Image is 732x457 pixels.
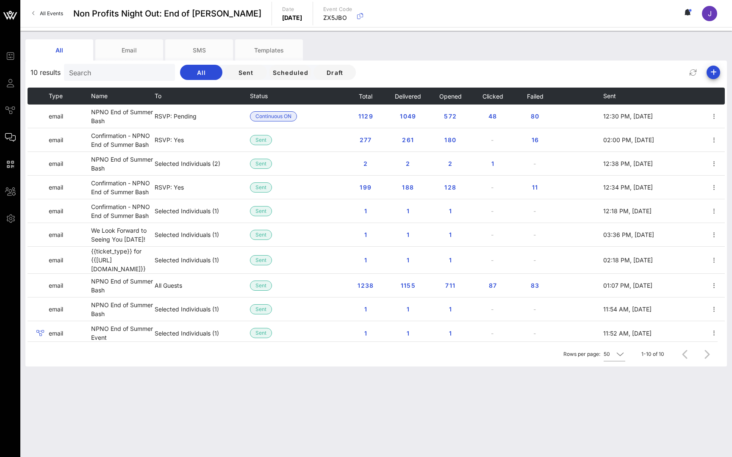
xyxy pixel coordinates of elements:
[155,128,250,152] td: RSVP: Yes
[399,113,416,120] span: 1049
[91,176,155,199] td: Confirmation - NPNO End of Summer Bash
[486,282,499,289] span: 87
[91,199,155,223] td: Confirmation - NPNO End of Summer Bash
[49,321,91,345] td: email
[479,109,506,124] button: 48
[437,325,464,341] button: 1
[155,199,250,223] td: Selected Individuals (1)
[401,160,415,167] span: 2
[444,306,457,313] span: 1
[30,67,61,77] span: 10 results
[231,69,260,76] span: Sent
[352,132,379,148] button: 277
[603,160,653,167] span: 12:38 PM, [DATE]
[394,253,421,268] button: 1
[49,199,91,223] td: email
[91,297,155,321] td: NPNO End of Summer Bash
[444,231,457,238] span: 1
[603,92,616,99] span: Sent
[603,330,652,337] span: 11:52 AM, [DATE]
[444,282,457,289] span: 711
[91,274,155,297] td: NPNO End of Summer Bash
[313,65,356,80] button: Draft
[155,274,250,297] td: All Guests
[394,302,421,317] button: 1
[437,302,464,317] button: 1
[437,253,464,268] button: 1
[255,328,266,338] span: Sent
[437,180,464,195] button: 128
[91,152,155,176] td: NPNO End of Summer Bash
[482,88,503,105] button: Clicked
[528,113,542,120] span: 80
[155,88,250,105] th: To
[155,176,250,199] td: RSVP: Yes
[49,128,91,152] td: email
[603,136,654,143] span: 02:00 PM, [DATE]
[357,282,374,289] span: 1238
[352,204,379,219] button: 1
[394,278,422,293] button: 1155
[444,113,457,120] span: 572
[604,350,610,358] div: 50
[323,14,352,22] p: ZX5JBO
[527,93,543,100] span: Failed
[528,184,542,191] span: 11
[255,305,266,314] span: Sent
[359,207,372,215] span: 1
[155,152,250,176] td: Selected Individuals (2)
[401,231,415,238] span: 1
[563,342,625,366] div: Rows per page:
[352,253,379,268] button: 1
[91,105,155,128] td: NPNO End of Summer Bash
[359,136,372,143] span: 277
[155,321,250,345] td: Selected Individuals (1)
[225,65,267,80] button: Sent
[394,204,421,219] button: 1
[320,69,349,76] span: Draft
[359,231,372,238] span: 1
[437,227,464,242] button: 1
[401,207,415,215] span: 1
[155,223,250,247] td: Selected Individuals (1)
[603,207,652,215] span: 12:18 PM, [DATE]
[344,88,387,105] th: Total
[91,88,155,105] th: Name
[255,206,266,216] span: Sent
[282,5,302,14] p: Date
[359,256,372,264] span: 1
[482,93,503,100] span: Clicked
[255,230,266,240] span: Sent
[444,330,457,337] span: 1
[358,113,373,120] span: 1129
[165,39,233,61] div: SMS
[352,156,379,171] button: 2
[394,156,421,171] button: 2
[437,204,464,219] button: 1
[323,5,352,14] p: Event Code
[350,278,380,293] button: 1238
[527,88,543,105] button: Failed
[521,109,549,124] button: 80
[180,65,222,80] button: All
[479,156,506,171] button: 1
[521,180,549,195] button: 11
[393,109,423,124] button: 1049
[95,39,163,61] div: Email
[359,184,372,191] span: 199
[155,105,250,128] td: RSVP: Pending
[603,184,653,191] span: 12:34 PM, [DATE]
[394,132,421,148] button: 261
[521,278,549,293] button: 83
[437,109,464,124] button: 572
[400,282,416,289] span: 1155
[255,183,266,192] span: Sent
[358,88,372,105] button: Total
[255,281,266,290] span: Sent
[91,223,155,247] td: We Look Forward to Seeing You [DATE]!
[155,92,161,99] span: To
[40,10,63,17] span: All Events
[91,247,155,274] td: {{ticket_type}} for {{[URL][DOMAIN_NAME]}}
[702,6,717,21] div: J
[187,69,216,76] span: All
